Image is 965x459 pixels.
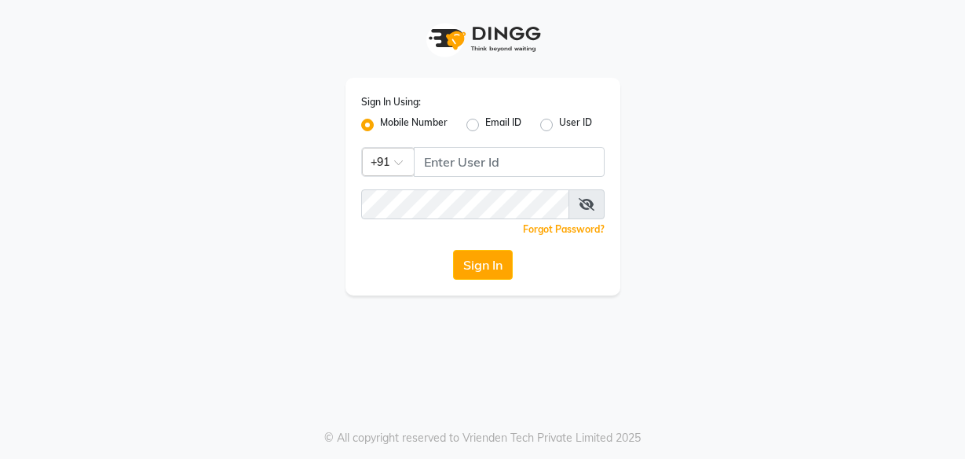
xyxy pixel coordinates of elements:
[414,147,605,177] input: Username
[559,116,592,134] label: User ID
[453,250,513,280] button: Sign In
[361,189,569,219] input: Username
[485,116,521,134] label: Email ID
[523,223,605,235] a: Forgot Password?
[420,16,546,62] img: logo1.svg
[361,95,421,109] label: Sign In Using:
[380,116,448,134] label: Mobile Number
